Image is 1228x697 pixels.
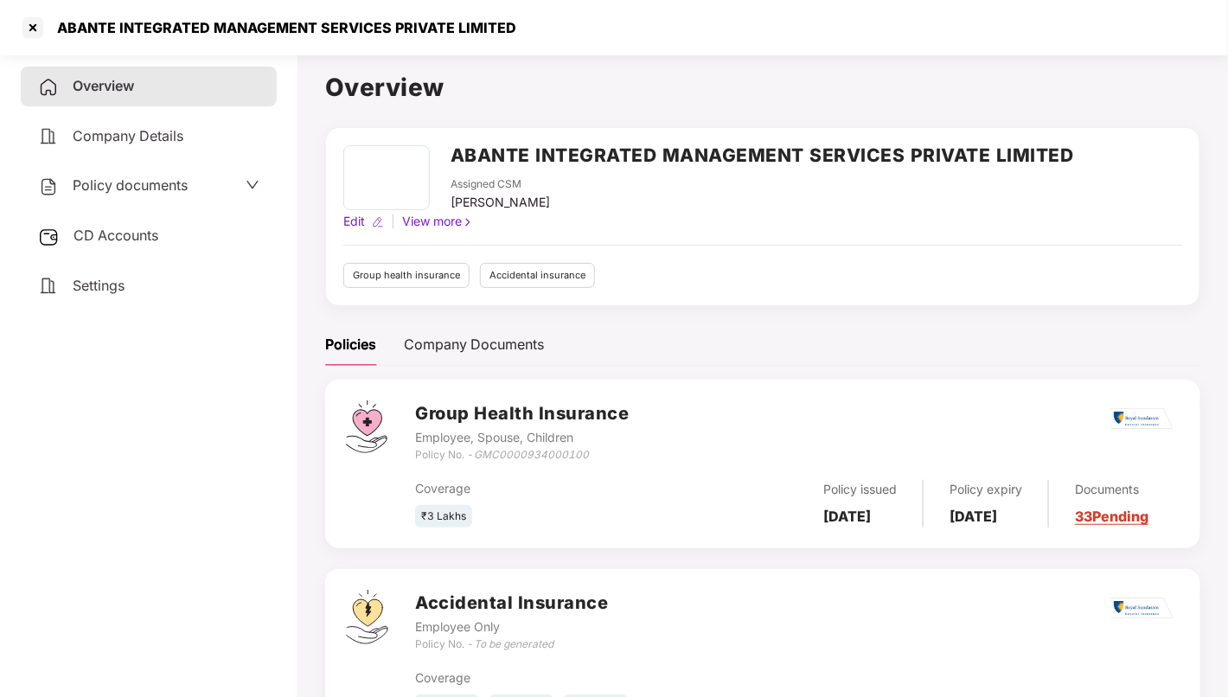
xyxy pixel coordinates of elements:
[73,77,134,94] span: Overview
[404,334,544,355] div: Company Documents
[950,508,997,525] b: [DATE]
[415,668,670,687] div: Coverage
[399,212,477,231] div: View more
[1075,480,1148,499] div: Documents
[415,636,608,653] div: Policy No. -
[823,508,871,525] b: [DATE]
[1111,408,1174,430] img: rsi.png
[74,227,158,244] span: CD Accounts
[415,400,629,427] h3: Group Health Insurance
[415,505,472,528] div: ₹3 Lakhs
[38,227,60,247] img: svg+xml;base64,PHN2ZyB3aWR0aD0iMjUiIGhlaWdodD0iMjQiIHZpZXdCb3g9IjAgMCAyNSAyNCIgZmlsbD0ibm9uZSIgeG...
[343,263,470,288] div: Group health insurance
[325,68,1200,106] h1: Overview
[346,590,388,644] img: svg+xml;base64,PHN2ZyB4bWxucz0iaHR0cDovL3d3dy53My5vcmcvMjAwMC9zdmciIHdpZHRoPSI0OS4zMjEiIGhlaWdodD...
[415,479,670,498] div: Coverage
[474,637,553,650] i: To be generated
[387,212,399,231] div: |
[38,126,59,147] img: svg+xml;base64,PHN2ZyB4bWxucz0iaHR0cDovL3d3dy53My5vcmcvMjAwMC9zdmciIHdpZHRoPSIyNCIgaGVpZ2h0PSIyNC...
[451,193,550,212] div: [PERSON_NAME]
[1111,598,1174,619] img: rsi.png
[1075,508,1148,525] a: 33 Pending
[474,448,589,461] i: GMC0000934000100
[325,334,376,355] div: Policies
[73,277,125,294] span: Settings
[823,480,897,499] div: Policy issued
[415,447,629,464] div: Policy No. -
[415,617,608,636] div: Employee Only
[372,216,384,228] img: editIcon
[47,19,516,36] div: ABANTE INTEGRATED MANAGEMENT SERVICES PRIVATE LIMITED
[73,176,188,194] span: Policy documents
[246,178,259,192] span: down
[38,77,59,98] img: svg+xml;base64,PHN2ZyB4bWxucz0iaHR0cDovL3d3dy53My5vcmcvMjAwMC9zdmciIHdpZHRoPSIyNCIgaGVpZ2h0PSIyNC...
[451,176,550,193] div: Assigned CSM
[480,263,595,288] div: Accidental insurance
[451,141,1074,169] h2: ABANTE INTEGRATED MANAGEMENT SERVICES PRIVATE LIMITED
[415,428,629,447] div: Employee, Spouse, Children
[462,216,474,228] img: rightIcon
[340,212,368,231] div: Edit
[950,480,1022,499] div: Policy expiry
[73,127,183,144] span: Company Details
[38,276,59,297] img: svg+xml;base64,PHN2ZyB4bWxucz0iaHR0cDovL3d3dy53My5vcmcvMjAwMC9zdmciIHdpZHRoPSIyNCIgaGVpZ2h0PSIyNC...
[415,590,608,617] h3: Accidental Insurance
[346,400,387,453] img: svg+xml;base64,PHN2ZyB4bWxucz0iaHR0cDovL3d3dy53My5vcmcvMjAwMC9zdmciIHdpZHRoPSI0Ny43MTQiIGhlaWdodD...
[38,176,59,197] img: svg+xml;base64,PHN2ZyB4bWxucz0iaHR0cDovL3d3dy53My5vcmcvMjAwMC9zdmciIHdpZHRoPSIyNCIgaGVpZ2h0PSIyNC...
